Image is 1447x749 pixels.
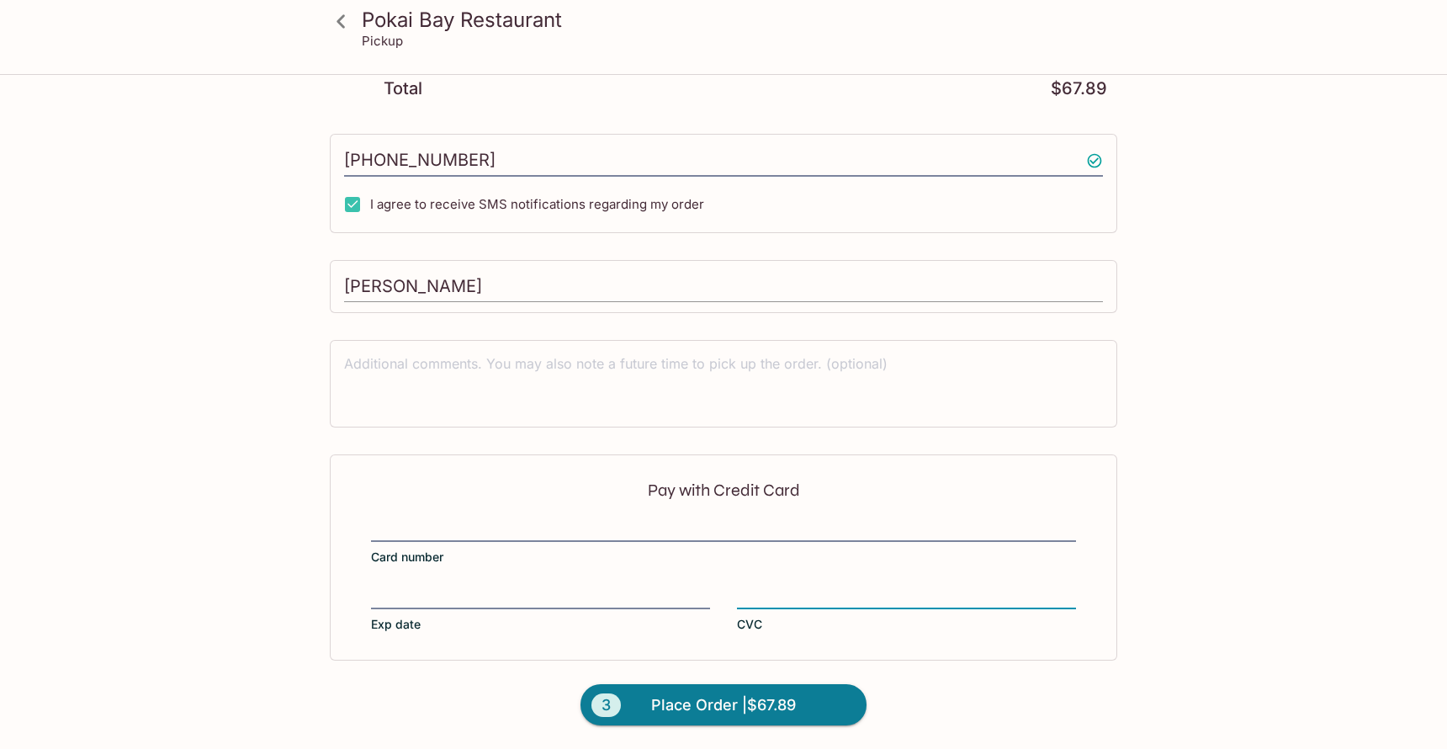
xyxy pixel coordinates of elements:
[344,271,1103,303] input: Enter first and last name
[591,693,621,717] span: 3
[362,33,403,49] p: Pickup
[371,549,443,566] span: Card number
[371,616,421,633] span: Exp date
[371,587,710,606] iframe: Secure expiration date input frame
[370,196,704,212] span: I agree to receive SMS notifications regarding my order
[384,81,422,97] p: Total
[737,587,1076,606] iframe: Secure CVC input frame
[1051,81,1107,97] p: $67.89
[737,616,762,633] span: CVC
[371,520,1076,539] iframe: Secure card number input frame
[371,482,1076,498] p: Pay with Credit Card
[651,692,796,719] span: Place Order | $67.89
[344,145,1103,177] input: Enter phone number
[580,684,867,726] button: 3Place Order |$67.89
[362,7,1114,33] h3: Pokai Bay Restaurant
